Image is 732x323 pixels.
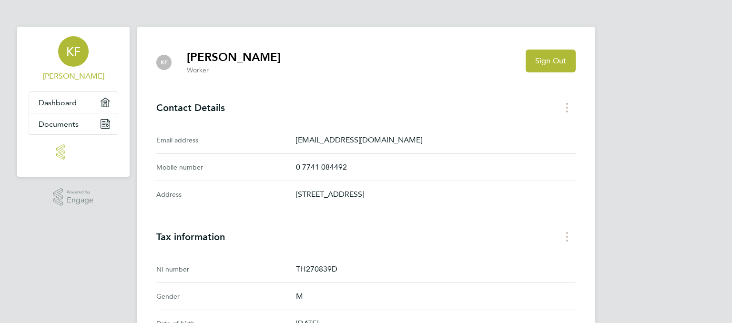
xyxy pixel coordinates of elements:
div: Kingsley Fosu [156,55,172,70]
span: Sign Out [535,56,566,66]
span: KF [161,59,168,66]
p: Worker [187,66,281,75]
p: 0 7741 084492 [296,161,576,173]
h3: Tax information [156,231,576,242]
p: TH270839D [296,263,576,275]
h2: [PERSON_NAME] [187,50,281,65]
span: Engage [67,196,93,204]
div: Address [156,189,296,200]
button: Tax information menu [559,229,576,244]
p: [EMAIL_ADDRESS][DOMAIN_NAME] [296,134,576,146]
nav: Main navigation [17,27,130,177]
div: Mobile number [156,161,296,173]
a: Powered byEngage [53,188,94,206]
a: Documents [29,113,118,134]
span: Kingsley Fosu [29,71,118,82]
div: Email address [156,134,296,146]
span: Dashboard [39,98,77,107]
p: [STREET_ADDRESS] [296,189,576,200]
a: Dashboard [29,92,118,113]
button: Contact Details menu [559,100,576,115]
a: Go to home page [29,144,118,160]
div: NI number [156,263,296,275]
span: Powered by [67,188,93,196]
button: Sign Out [526,50,576,72]
img: engage-logo-retina.png [56,144,91,160]
h3: Contact Details [156,102,576,113]
div: Gender [156,291,296,302]
p: M [296,291,576,302]
span: Documents [39,120,79,129]
span: KF [66,45,81,58]
a: KF[PERSON_NAME] [29,36,118,82]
